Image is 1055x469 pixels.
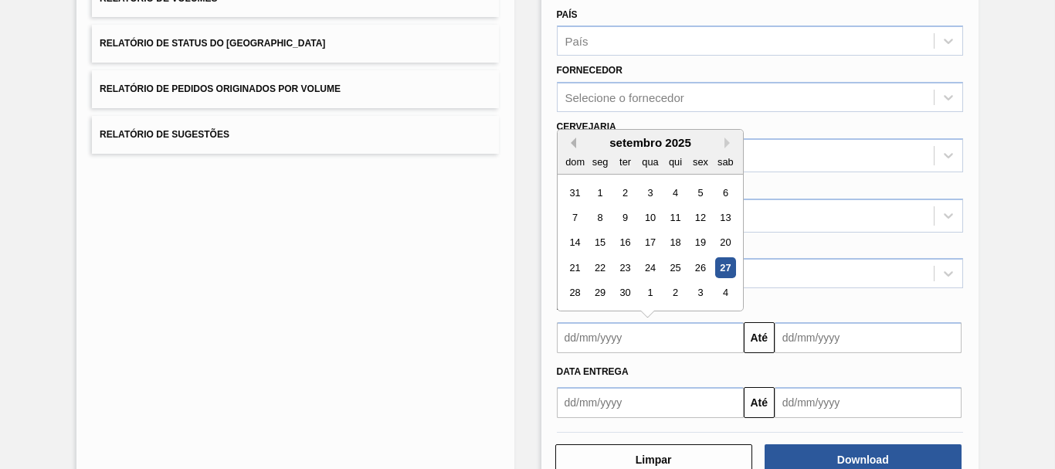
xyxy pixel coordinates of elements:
[589,283,610,304] div: Choose segunda-feira, 29 de setembro de 2025
[565,283,585,304] div: Choose domingo, 28 de setembro de 2025
[639,151,660,172] div: qua
[614,182,635,203] div: Choose terça-feira, 2 de setembro de 2025
[714,151,735,172] div: sab
[100,38,325,49] span: Relatório de Status do [GEOGRAPHIC_DATA]
[714,233,735,253] div: Choose sábado, 20 de setembro de 2025
[614,233,635,253] div: Choose terça-feira, 16 de setembro de 2025
[724,138,735,148] button: Next Month
[639,233,660,253] div: Choose quarta-feira, 17 de setembro de 2025
[775,387,962,418] input: dd/mm/yyyy
[690,151,711,172] div: sex
[557,65,622,76] label: Fornecedor
[565,182,585,203] div: Choose domingo, 31 de agosto de 2025
[690,233,711,253] div: Choose sexta-feira, 19 de setembro de 2025
[639,257,660,278] div: Choose quarta-feira, 24 de setembro de 2025
[558,136,743,149] div: setembro 2025
[557,322,744,353] input: dd/mm/yyyy
[589,151,610,172] div: seg
[589,257,610,278] div: Choose segunda-feira, 22 de setembro de 2025
[639,283,660,304] div: Choose quarta-feira, 1 de outubro de 2025
[589,233,610,253] div: Choose segunda-feira, 15 de setembro de 2025
[557,387,744,418] input: dd/mm/yyyy
[690,283,711,304] div: Choose sexta-feira, 3 de outubro de 2025
[614,283,635,304] div: Choose terça-feira, 30 de setembro de 2025
[557,366,629,377] span: Data entrega
[614,151,635,172] div: ter
[565,91,684,104] div: Selecione o fornecedor
[714,182,735,203] div: Choose sábado, 6 de setembro de 2025
[589,182,610,203] div: Choose segunda-feira, 1 de setembro de 2025
[714,283,735,304] div: Choose sábado, 4 de outubro de 2025
[664,207,685,228] div: Choose quinta-feira, 11 de setembro de 2025
[92,70,498,108] button: Relatório de Pedidos Originados por Volume
[744,322,775,353] button: Até
[565,207,585,228] div: Choose domingo, 7 de setembro de 2025
[557,9,578,20] label: País
[714,207,735,228] div: Choose sábado, 13 de setembro de 2025
[639,182,660,203] div: Choose quarta-feira, 3 de setembro de 2025
[565,35,589,48] div: País
[664,151,685,172] div: qui
[92,25,498,63] button: Relatório de Status do [GEOGRAPHIC_DATA]
[100,129,229,140] span: Relatório de Sugestões
[664,257,685,278] div: Choose quinta-feira, 25 de setembro de 2025
[639,207,660,228] div: Choose quarta-feira, 10 de setembro de 2025
[565,233,585,253] div: Choose domingo, 14 de setembro de 2025
[614,207,635,228] div: Choose terça-feira, 9 de setembro de 2025
[714,257,735,278] div: Choose sábado, 27 de setembro de 2025
[565,257,585,278] div: Choose domingo, 21 de setembro de 2025
[92,116,498,154] button: Relatório de Sugestões
[744,387,775,418] button: Até
[100,83,341,94] span: Relatório de Pedidos Originados por Volume
[565,138,576,148] button: Previous Month
[690,182,711,203] div: Choose sexta-feira, 5 de setembro de 2025
[565,151,585,172] div: dom
[664,233,685,253] div: Choose quinta-feira, 18 de setembro de 2025
[614,257,635,278] div: Choose terça-feira, 23 de setembro de 2025
[562,180,738,305] div: month 2025-09
[664,182,685,203] div: Choose quinta-feira, 4 de setembro de 2025
[690,207,711,228] div: Choose sexta-feira, 12 de setembro de 2025
[557,121,616,132] label: Cervejaria
[690,257,711,278] div: Choose sexta-feira, 26 de setembro de 2025
[775,322,962,353] input: dd/mm/yyyy
[664,283,685,304] div: Choose quinta-feira, 2 de outubro de 2025
[589,207,610,228] div: Choose segunda-feira, 8 de setembro de 2025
